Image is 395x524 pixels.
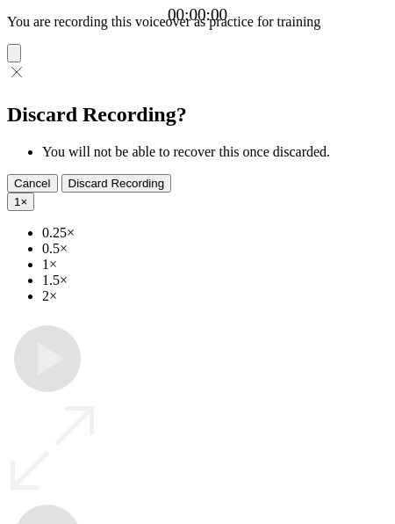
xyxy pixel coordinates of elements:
h2: Discard Recording? [7,103,388,127]
a: 00:00:00 [168,5,227,25]
button: Cancel [7,174,58,193]
span: 1 [14,195,20,208]
li: 0.25× [42,225,388,241]
button: Discard Recording [61,174,172,193]
li: 1.5× [42,273,388,288]
li: 0.5× [42,241,388,257]
li: You will not be able to recover this once discarded. [42,144,388,160]
li: 1× [42,257,388,273]
li: 2× [42,288,388,304]
button: 1× [7,193,34,211]
p: You are recording this voiceover as practice for training [7,14,388,30]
